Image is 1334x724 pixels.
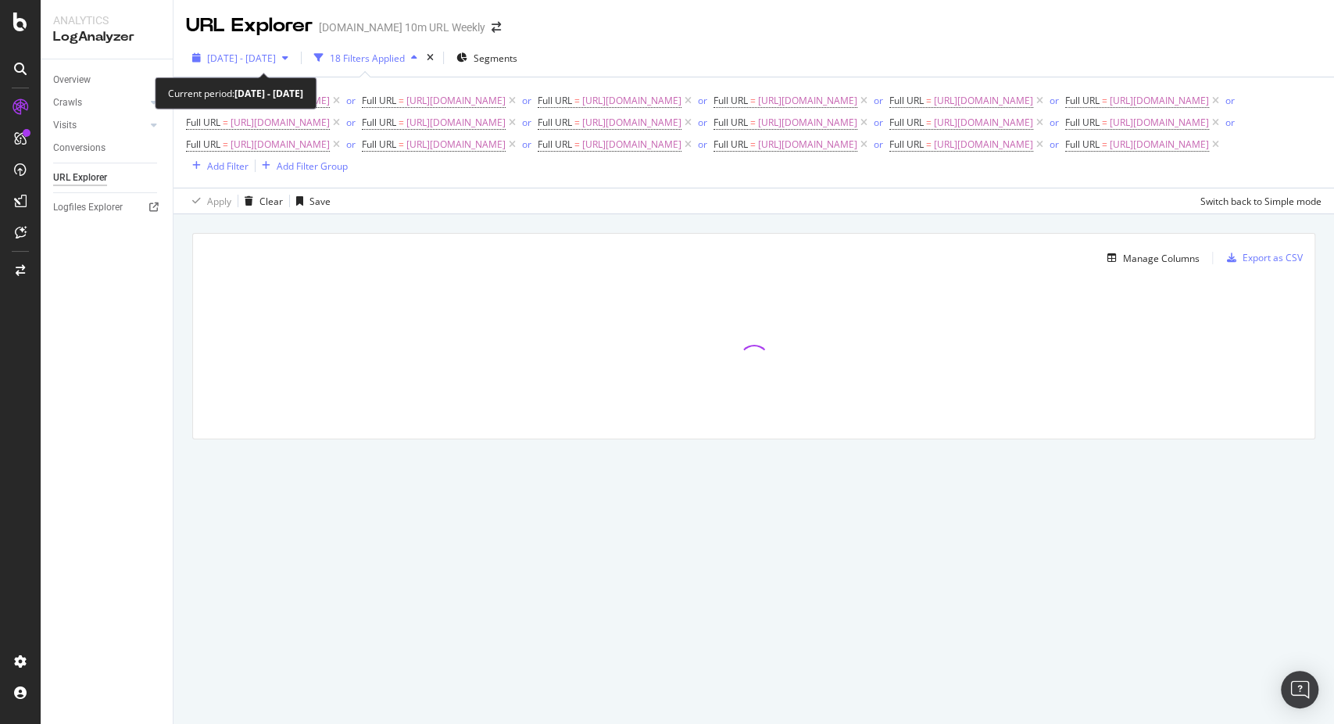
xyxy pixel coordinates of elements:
span: = [399,138,404,151]
span: = [399,116,404,129]
div: Export as CSV [1243,251,1303,264]
div: Analytics [53,13,160,28]
div: URL Explorer [53,170,107,186]
span: [URL][DOMAIN_NAME] [582,90,681,112]
button: or [698,93,707,108]
a: Crawls [53,95,146,111]
button: or [346,93,356,108]
button: or [1050,93,1059,108]
span: = [926,138,932,151]
span: [URL][DOMAIN_NAME] [1110,90,1209,112]
div: Switch back to Simple mode [1200,195,1321,208]
span: Full URL [713,94,748,107]
span: = [574,138,580,151]
a: Overview [53,72,162,88]
span: [URL][DOMAIN_NAME] [934,90,1033,112]
div: Conversions [53,140,106,156]
button: or [346,137,356,152]
div: or [874,94,883,107]
div: or [1050,138,1059,151]
button: or [1225,93,1235,108]
div: Save [309,195,331,208]
div: arrow-right-arrow-left [492,22,501,33]
button: Apply [186,188,231,213]
div: LogAnalyzer [53,28,160,46]
span: = [750,116,756,129]
button: Add Filter [186,156,249,175]
span: [URL][DOMAIN_NAME] [406,112,506,134]
div: or [522,138,531,151]
span: Full URL [713,116,748,129]
span: = [926,94,932,107]
div: or [1225,94,1235,107]
span: Full URL [889,94,924,107]
span: Segments [474,52,517,65]
span: Full URL [186,138,220,151]
div: Add Filter Group [277,159,348,173]
span: [URL][DOMAIN_NAME] [1110,112,1209,134]
button: Clear [238,188,283,213]
button: or [1050,137,1059,152]
button: or [874,115,883,130]
div: or [698,116,707,129]
a: Visits [53,117,146,134]
div: Clear [259,195,283,208]
div: Visits [53,117,77,134]
span: [URL][DOMAIN_NAME] [406,134,506,156]
div: URL Explorer [186,13,313,39]
span: = [223,138,228,151]
span: Full URL [186,116,220,129]
div: or [874,116,883,129]
span: [URL][DOMAIN_NAME] [582,112,681,134]
div: or [522,116,531,129]
span: Full URL [1065,138,1100,151]
button: Export as CSV [1221,246,1303,271]
div: or [1050,116,1059,129]
span: [URL][DOMAIN_NAME] [231,112,330,134]
button: [DATE] - [DATE] [186,45,295,70]
span: Full URL [1065,94,1100,107]
span: Full URL [889,116,924,129]
div: or [1050,94,1059,107]
button: Manage Columns [1101,249,1200,267]
button: or [346,115,356,130]
span: Full URL [362,94,396,107]
span: [DATE] - [DATE] [207,52,276,65]
button: or [698,137,707,152]
button: or [1225,115,1235,130]
span: [URL][DOMAIN_NAME] [582,134,681,156]
div: or [346,94,356,107]
span: Full URL [538,94,572,107]
a: Logfiles Explorer [53,199,162,216]
div: Current period: [168,84,303,102]
div: times [424,50,437,66]
div: or [346,116,356,129]
span: Full URL [889,138,924,151]
div: or [874,138,883,151]
span: = [223,116,228,129]
span: = [399,94,404,107]
span: Full URL [538,138,572,151]
button: or [874,93,883,108]
button: Add Filter Group [256,156,348,175]
div: or [522,94,531,107]
a: Conversions [53,140,162,156]
span: = [574,94,580,107]
span: Full URL [538,116,572,129]
span: = [1102,94,1107,107]
div: Overview [53,72,91,88]
span: [URL][DOMAIN_NAME] [758,112,857,134]
span: [URL][DOMAIN_NAME] [406,90,506,112]
div: Crawls [53,95,82,111]
span: = [574,116,580,129]
div: Manage Columns [1123,252,1200,265]
div: or [698,94,707,107]
div: or [346,138,356,151]
button: or [874,137,883,152]
div: 18 Filters Applied [330,52,405,65]
b: [DATE] - [DATE] [234,87,303,100]
div: Logfiles Explorer [53,199,123,216]
span: = [750,94,756,107]
span: = [750,138,756,151]
div: [DOMAIN_NAME] 10m URL Weekly [319,20,485,35]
